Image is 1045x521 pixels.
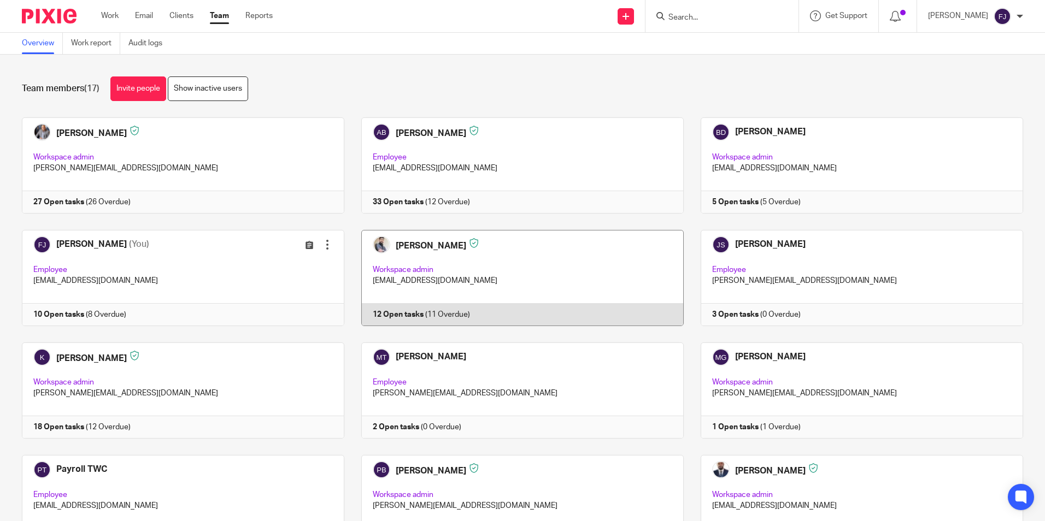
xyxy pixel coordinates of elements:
a: Team [210,10,229,21]
span: (17) [84,84,99,93]
a: Work report [71,33,120,54]
p: [PERSON_NAME] [928,10,988,21]
span: Get Support [825,12,867,20]
a: Audit logs [128,33,171,54]
a: Overview [22,33,63,54]
a: Clients [169,10,193,21]
a: Email [135,10,153,21]
a: Reports [245,10,273,21]
a: Invite people [110,76,166,101]
a: Show inactive users [168,76,248,101]
a: Work [101,10,119,21]
img: svg%3E [994,8,1011,25]
input: Search [667,13,766,23]
img: Pixie [22,9,77,23]
h1: Team members [22,83,99,94]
